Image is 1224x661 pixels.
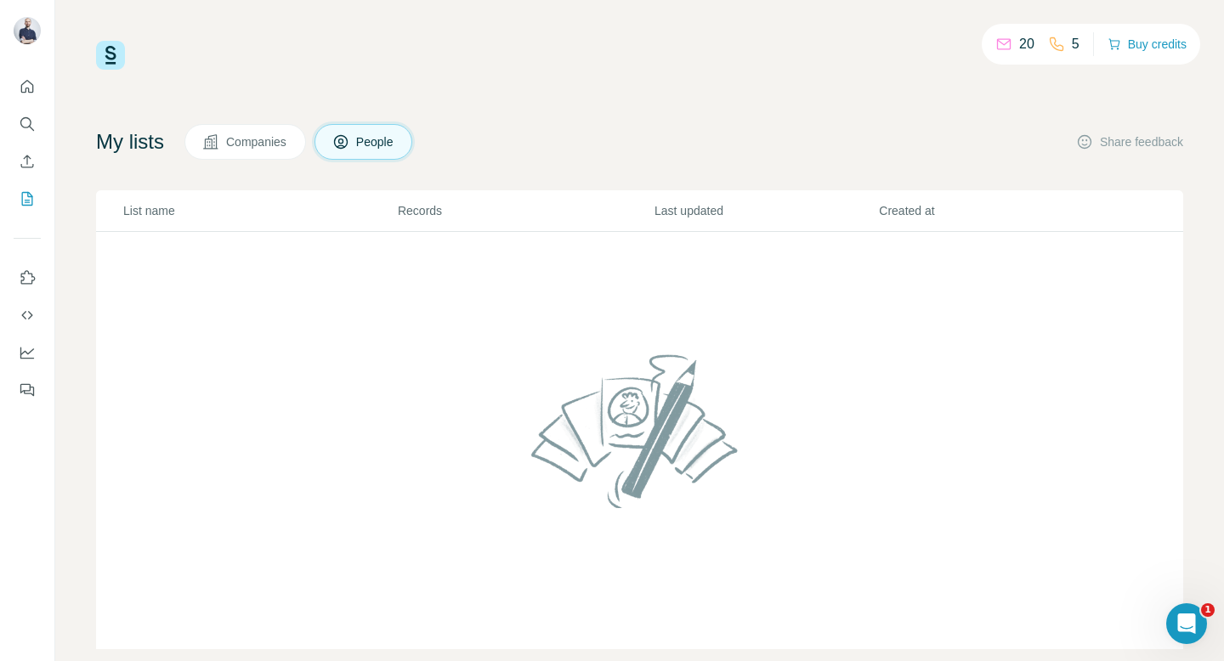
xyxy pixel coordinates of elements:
button: Feedback [14,375,41,405]
button: Search [14,109,41,139]
span: Companies [226,133,288,150]
p: List name [123,202,396,219]
img: Surfe Logo [96,41,125,70]
p: Created at [879,202,1102,219]
iframe: Intercom live chat [1166,603,1207,644]
button: Quick start [14,71,41,102]
p: Records [398,202,653,219]
span: 1 [1201,603,1215,617]
p: Last updated [654,202,877,219]
p: 20 [1019,34,1034,54]
button: Use Surfe on LinkedIn [14,263,41,293]
button: Use Surfe API [14,300,41,330]
button: Share feedback [1076,133,1183,150]
span: People [356,133,395,150]
img: Avatar [14,17,41,44]
button: Buy credits [1108,32,1187,56]
button: My lists [14,184,41,214]
p: 5 [1072,34,1079,54]
button: Enrich CSV [14,146,41,177]
button: Dashboard [14,337,41,368]
img: No lists found [524,340,756,522]
h4: My lists [96,128,164,155]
